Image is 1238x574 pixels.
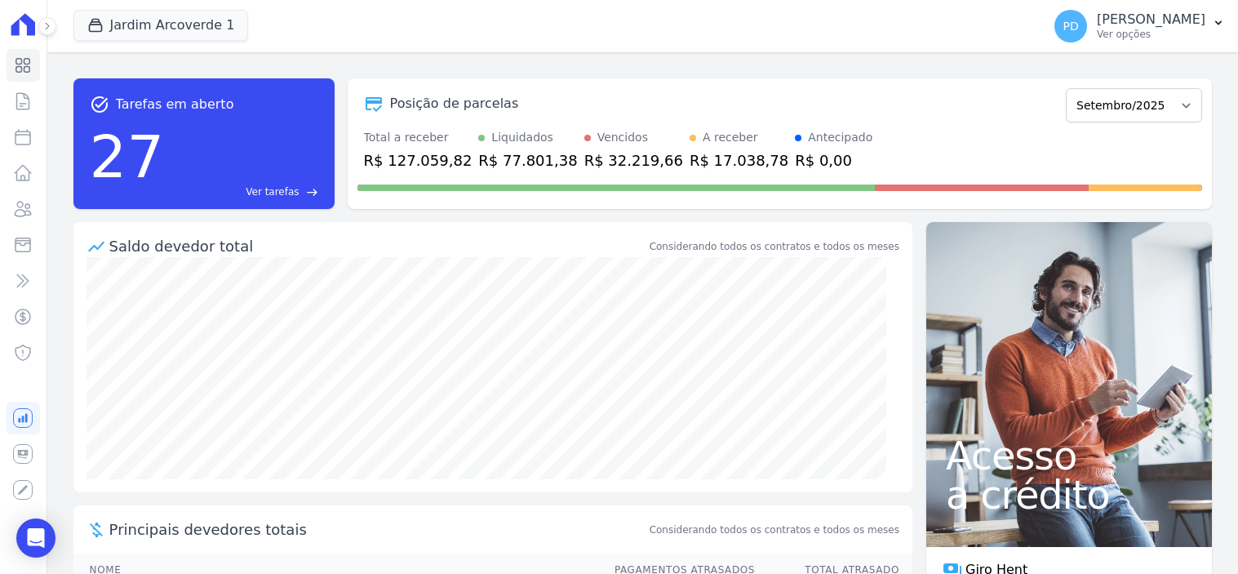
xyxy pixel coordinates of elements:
[306,186,318,198] span: east
[690,149,788,171] div: R$ 17.038,78
[109,518,646,541] span: Principais devedores totais
[1063,20,1078,32] span: PD
[650,239,899,254] div: Considerando todos os contratos e todos os meses
[109,235,646,257] div: Saldo devedor total
[703,129,758,146] div: A receber
[808,129,872,146] div: Antecipado
[491,129,553,146] div: Liquidados
[171,185,317,199] a: Ver tarefas east
[597,129,648,146] div: Vencidos
[246,185,299,199] span: Ver tarefas
[1097,28,1205,41] p: Ver opções
[795,149,872,171] div: R$ 0,00
[650,523,899,537] span: Considerando todos os contratos e todos os meses
[1041,3,1238,49] button: PD [PERSON_NAME] Ver opções
[946,475,1192,514] span: a crédito
[364,129,473,146] div: Total a receber
[1097,11,1205,28] p: [PERSON_NAME]
[90,114,165,199] div: 27
[16,518,55,558] div: Open Intercom Messenger
[364,149,473,171] div: R$ 127.059,82
[478,149,577,171] div: R$ 77.801,38
[946,436,1192,475] span: Acesso
[73,10,249,41] button: Jardim Arcoverde 1
[584,149,683,171] div: R$ 32.219,66
[116,95,234,114] span: Tarefas em aberto
[90,95,109,114] span: task_alt
[390,94,519,113] div: Posição de parcelas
